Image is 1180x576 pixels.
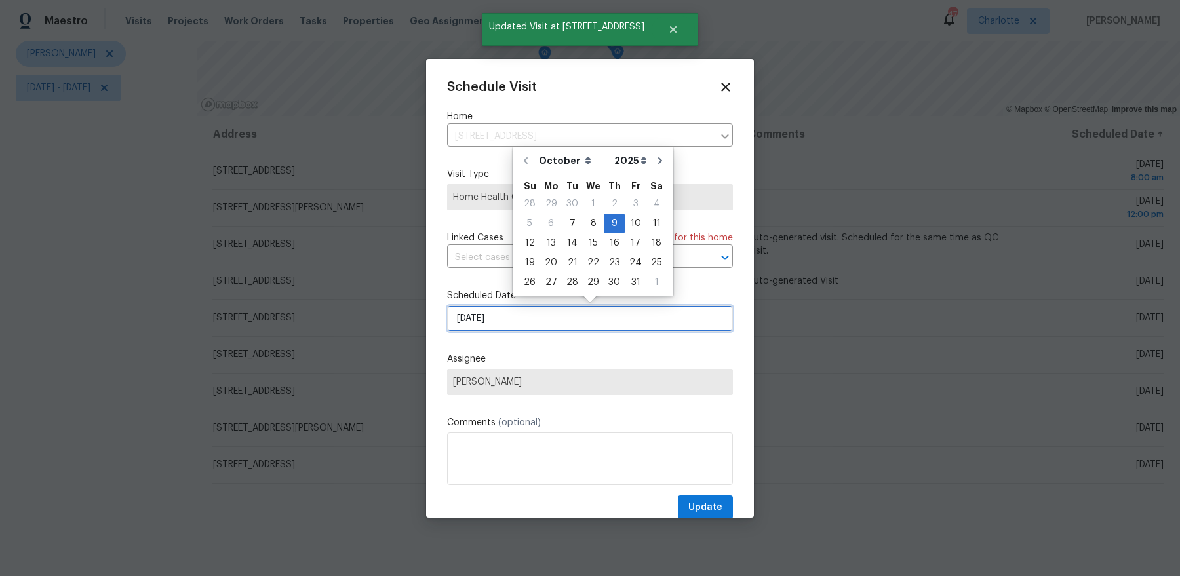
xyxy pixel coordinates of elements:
[540,195,562,213] div: 29
[447,168,733,181] label: Visit Type
[562,194,583,214] div: Tue Sep 30 2025
[646,253,667,273] div: Sat Oct 25 2025
[625,214,646,233] div: 10
[519,234,540,252] div: 12
[453,191,727,204] span: Home Health Checkup
[536,151,611,170] select: Month
[519,233,540,253] div: Sun Oct 12 2025
[604,194,625,214] div: Thu Oct 02 2025
[562,233,583,253] div: Tue Oct 14 2025
[631,182,640,191] abbr: Friday
[562,234,583,252] div: 14
[447,248,696,268] input: Select cases
[583,254,604,272] div: 22
[583,234,604,252] div: 15
[482,13,652,41] span: Updated Visit at [STREET_ADDRESS]
[604,253,625,273] div: Thu Oct 23 2025
[646,195,667,213] div: 4
[540,233,562,253] div: Mon Oct 13 2025
[447,289,733,302] label: Scheduled Date
[540,214,562,233] div: Mon Oct 06 2025
[540,234,562,252] div: 13
[562,253,583,273] div: Tue Oct 21 2025
[447,416,733,429] label: Comments
[625,253,646,273] div: Fri Oct 24 2025
[498,418,541,427] span: (optional)
[625,234,646,252] div: 17
[604,273,625,292] div: Thu Oct 30 2025
[608,182,621,191] abbr: Thursday
[583,273,604,292] div: 29
[604,233,625,253] div: Thu Oct 16 2025
[519,253,540,273] div: Sun Oct 19 2025
[718,80,733,94] span: Close
[562,214,583,233] div: 7
[562,273,583,292] div: 28
[716,248,734,267] button: Open
[540,194,562,214] div: Mon Sep 29 2025
[678,495,733,520] button: Update
[604,234,625,252] div: 16
[544,182,559,191] abbr: Monday
[583,194,604,214] div: Wed Oct 01 2025
[540,254,562,272] div: 20
[524,182,536,191] abbr: Sunday
[604,195,625,213] div: 2
[447,305,733,332] input: M/D/YYYY
[562,214,583,233] div: Tue Oct 07 2025
[519,273,540,292] div: 26
[447,353,733,366] label: Assignee
[519,194,540,214] div: Sun Sep 28 2025
[646,214,667,233] div: Sat Oct 11 2025
[540,273,562,292] div: Mon Oct 27 2025
[447,231,503,244] span: Linked Cases
[604,273,625,292] div: 30
[583,253,604,273] div: Wed Oct 22 2025
[540,253,562,273] div: Mon Oct 20 2025
[447,110,733,123] label: Home
[583,195,604,213] div: 1
[604,214,625,233] div: 9
[650,182,663,191] abbr: Saturday
[447,126,713,147] input: Enter in an address
[519,254,540,272] div: 19
[650,147,670,174] button: Go to next month
[583,214,604,233] div: 8
[540,214,562,233] div: 6
[447,81,537,94] span: Schedule Visit
[611,151,650,170] select: Year
[583,273,604,292] div: Wed Oct 29 2025
[516,147,536,174] button: Go to previous month
[646,254,667,272] div: 25
[519,214,540,233] div: Sun Oct 05 2025
[519,214,540,233] div: 5
[625,254,646,272] div: 24
[604,254,625,272] div: 23
[566,182,578,191] abbr: Tuesday
[453,377,727,387] span: [PERSON_NAME]
[646,214,667,233] div: 11
[652,16,695,43] button: Close
[625,194,646,214] div: Fri Oct 03 2025
[562,195,583,213] div: 30
[646,233,667,253] div: Sat Oct 18 2025
[646,234,667,252] div: 18
[625,233,646,253] div: Fri Oct 17 2025
[646,273,667,292] div: Sat Nov 01 2025
[625,214,646,233] div: Fri Oct 10 2025
[540,273,562,292] div: 27
[519,273,540,292] div: Sun Oct 26 2025
[625,273,646,292] div: 31
[688,499,722,516] span: Update
[583,214,604,233] div: Wed Oct 08 2025
[604,214,625,233] div: Thu Oct 09 2025
[586,182,600,191] abbr: Wednesday
[562,254,583,272] div: 21
[646,194,667,214] div: Sat Oct 04 2025
[562,273,583,292] div: Tue Oct 28 2025
[519,195,540,213] div: 28
[646,273,667,292] div: 1
[583,233,604,253] div: Wed Oct 15 2025
[625,195,646,213] div: 3
[625,273,646,292] div: Fri Oct 31 2025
